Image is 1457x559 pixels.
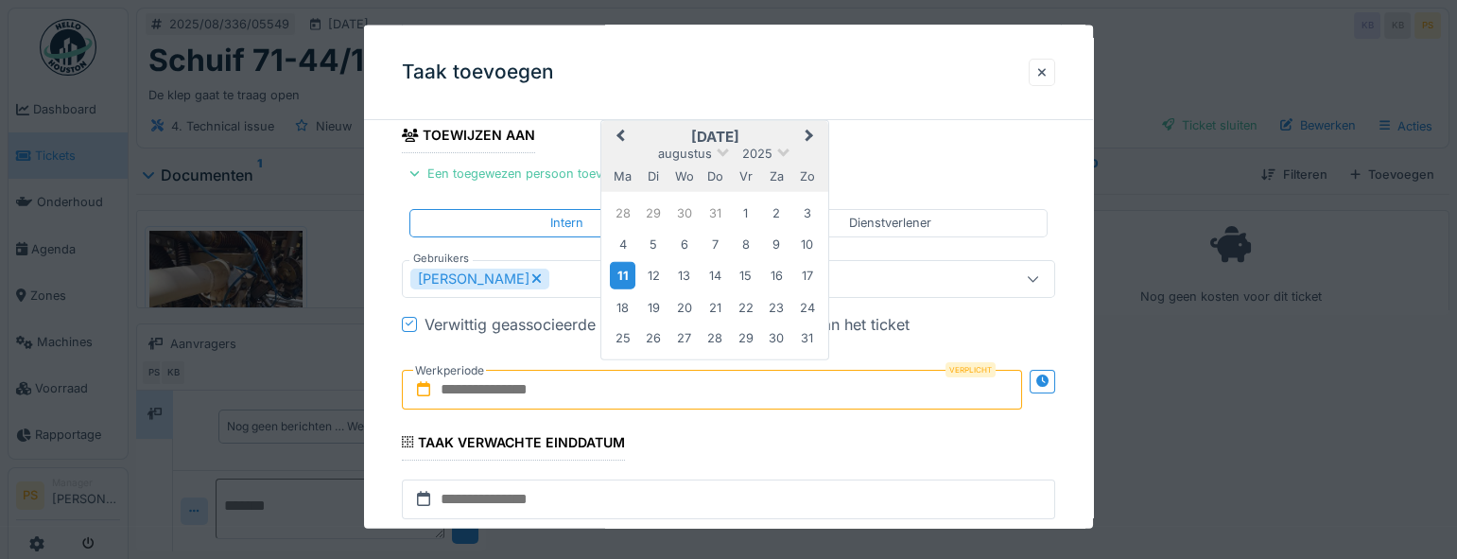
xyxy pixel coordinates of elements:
[849,214,931,232] div: Dienstverlener
[794,262,820,288] div: Choose zondag 17 augustus 2025
[610,324,635,350] div: Choose maandag 25 augustus 2025
[733,200,758,225] div: Choose vrijdag 1 augustus 2025
[413,359,486,380] label: Werkperiode
[794,231,820,256] div: Choose zondag 10 augustus 2025
[733,262,758,288] div: Choose vrijdag 15 augustus 2025
[601,128,828,145] h2: [DATE]
[658,146,712,160] span: augustus
[764,294,789,320] div: Choose zaterdag 23 augustus 2025
[796,122,826,152] button: Next Month
[550,214,583,232] div: Intern
[764,324,789,350] div: Choose zaterdag 30 augustus 2025
[641,231,667,256] div: Choose dinsdag 5 augustus 2025
[764,200,789,225] div: Choose zaterdag 2 augustus 2025
[641,324,667,350] div: Choose dinsdag 26 augustus 2025
[945,361,996,376] div: Verplicht
[671,231,697,256] div: Choose woensdag 6 augustus 2025
[402,161,646,186] div: Een toegewezen persoon toevoegen
[402,428,624,460] div: Taak verwachte einddatum
[671,200,697,225] div: Choose woensdag 30 juli 2025
[409,250,473,266] label: Gebruikers
[794,294,820,320] div: Choose zondag 24 augustus 2025
[794,200,820,225] div: Choose zondag 3 augustus 2025
[671,294,697,320] div: Choose woensdag 20 augustus 2025
[764,262,789,288] div: Choose zaterdag 16 augustus 2025
[702,324,728,350] div: Choose donderdag 28 augustus 2025
[641,200,667,225] div: Choose dinsdag 29 juli 2025
[402,121,535,153] div: Toewijzen aan
[608,198,823,353] div: Month augustus, 2025
[425,312,910,335] div: Verwittig geassocieerde gebruikers van het genereren van het ticket
[671,324,697,350] div: Choose woensdag 27 augustus 2025
[733,324,758,350] div: Choose vrijdag 29 augustus 2025
[610,231,635,256] div: Choose maandag 4 augustus 2025
[764,231,789,256] div: Choose zaterdag 9 augustus 2025
[610,294,635,320] div: Choose maandag 18 augustus 2025
[702,200,728,225] div: Choose donderdag 31 juli 2025
[742,146,772,160] span: 2025
[603,122,633,152] button: Previous Month
[671,262,697,288] div: Choose woensdag 13 augustus 2025
[410,268,549,288] div: [PERSON_NAME]
[794,164,820,189] div: zondag
[702,164,728,189] div: donderdag
[764,164,789,189] div: zaterdag
[702,294,728,320] div: Choose donderdag 21 augustus 2025
[733,231,758,256] div: Choose vrijdag 8 augustus 2025
[733,164,758,189] div: vrijdag
[610,261,635,288] div: Choose maandag 11 augustus 2025
[702,262,728,288] div: Choose donderdag 14 augustus 2025
[610,164,635,189] div: maandag
[733,294,758,320] div: Choose vrijdag 22 augustus 2025
[610,200,635,225] div: Choose maandag 28 juli 2025
[671,164,697,189] div: woensdag
[641,164,667,189] div: dinsdag
[702,231,728,256] div: Choose donderdag 7 augustus 2025
[794,324,820,350] div: Choose zondag 31 augustus 2025
[402,61,554,84] h3: Taak toevoegen
[641,262,667,288] div: Choose dinsdag 12 augustus 2025
[641,294,667,320] div: Choose dinsdag 19 augustus 2025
